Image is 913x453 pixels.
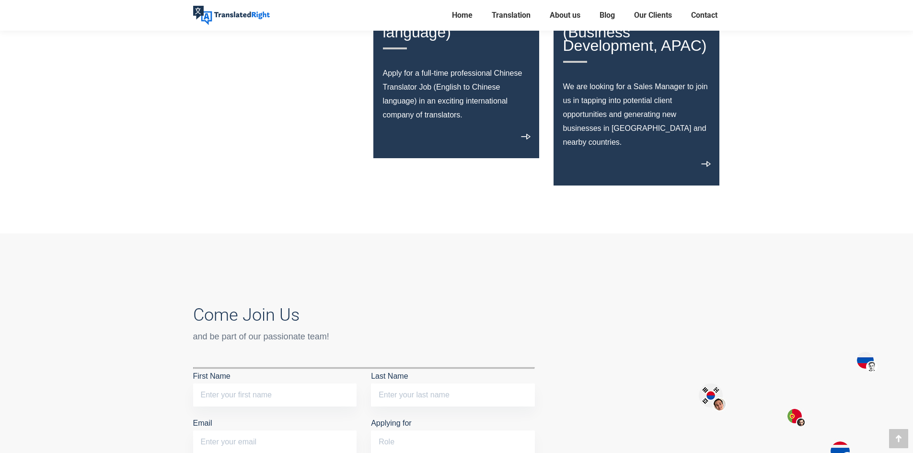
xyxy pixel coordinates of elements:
span: Our Clients [634,11,672,20]
label: Last Name [371,372,535,399]
a: Read more about Translation Solutions Sales Manager (Business Development, APAC) [701,161,711,173]
span: Home [452,11,473,20]
a: Contact [688,9,720,22]
p: We are looking for a Sales Manager to join us in tapping into potential client opportunities and ... [563,80,711,149]
a: Our Clients [631,9,675,22]
span: Translation [492,11,531,20]
img: Translated Right [193,6,270,25]
input: Last Name [371,383,535,407]
span: About us [550,11,580,20]
input: First Name [193,383,357,407]
a: Home [449,9,475,22]
p: Apply for a full-time professional Chinese Translator Job (English to Chinese language) in an exc... [383,66,531,122]
label: Email [193,419,357,446]
label: First Name [193,372,357,399]
a: Blog [597,9,618,22]
span: Contact [691,11,717,20]
div: and be part of our passionate team! [193,330,535,343]
label: Applying for [371,419,535,446]
h3: Come Join Us [193,305,535,325]
a: About us [547,9,583,22]
a: Translation [489,9,533,22]
a: Read more about Chinese Translator (English to Chinese language) [521,134,531,145]
span: Blog [600,11,615,20]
